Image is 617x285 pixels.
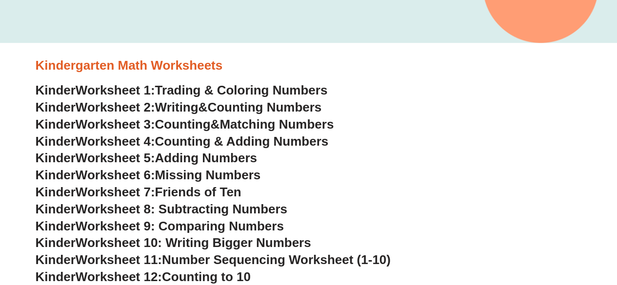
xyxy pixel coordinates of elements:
[76,202,287,216] span: Worksheet 8: Subtracting Numbers
[36,185,241,199] a: KinderWorksheet 7:Friends of Ten
[36,168,76,182] span: Kinder
[36,100,322,114] a: KinderWorksheet 2:Writing&Counting Numbers
[36,219,284,233] a: KinderWorksheet 9: Comparing Numbers
[36,252,76,267] span: Kinder
[155,134,329,149] span: Counting & Adding Numbers
[36,83,76,97] span: Kinder
[76,117,155,132] span: Worksheet 3:
[36,269,76,284] span: Kinder
[36,185,76,199] span: Kinder
[76,219,284,233] span: Worksheet 9: Comparing Numbers
[76,269,162,284] span: Worksheet 12:
[155,83,328,97] span: Trading & Coloring Numbers
[36,151,257,165] a: KinderWorksheet 5:Adding Numbers
[36,235,76,250] span: Kinder
[155,100,199,114] span: Writing
[155,151,257,165] span: Adding Numbers
[76,168,155,182] span: Worksheet 6:
[36,100,76,114] span: Kinder
[36,168,261,182] a: KinderWorksheet 6:Missing Numbers
[155,168,261,182] span: Missing Numbers
[455,175,617,285] iframe: Chat Widget
[36,202,76,216] span: Kinder
[162,269,251,284] span: Counting to 10
[76,185,155,199] span: Worksheet 7:
[76,100,155,114] span: Worksheet 2:
[36,117,334,132] a: KinderWorksheet 3:Counting&Matching Numbers
[36,83,328,97] a: KinderWorksheet 1:Trading & Coloring Numbers
[36,235,311,250] a: KinderWorksheet 10: Writing Bigger Numbers
[36,202,287,216] a: KinderWorksheet 8: Subtracting Numbers
[36,219,76,233] span: Kinder
[155,117,211,132] span: Counting
[76,252,162,267] span: Worksheet 11:
[207,100,321,114] span: Counting Numbers
[76,134,155,149] span: Worksheet 4:
[36,151,76,165] span: Kinder
[155,185,241,199] span: Friends of Ten
[76,235,311,250] span: Worksheet 10: Writing Bigger Numbers
[76,151,155,165] span: Worksheet 5:
[219,117,334,132] span: Matching Numbers
[162,252,391,267] span: Number Sequencing Worksheet (1-10)
[76,83,155,97] span: Worksheet 1:
[36,134,76,149] span: Kinder
[36,117,76,132] span: Kinder
[36,57,582,74] h3: Kindergarten Math Worksheets
[36,134,329,149] a: KinderWorksheet 4:Counting & Adding Numbers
